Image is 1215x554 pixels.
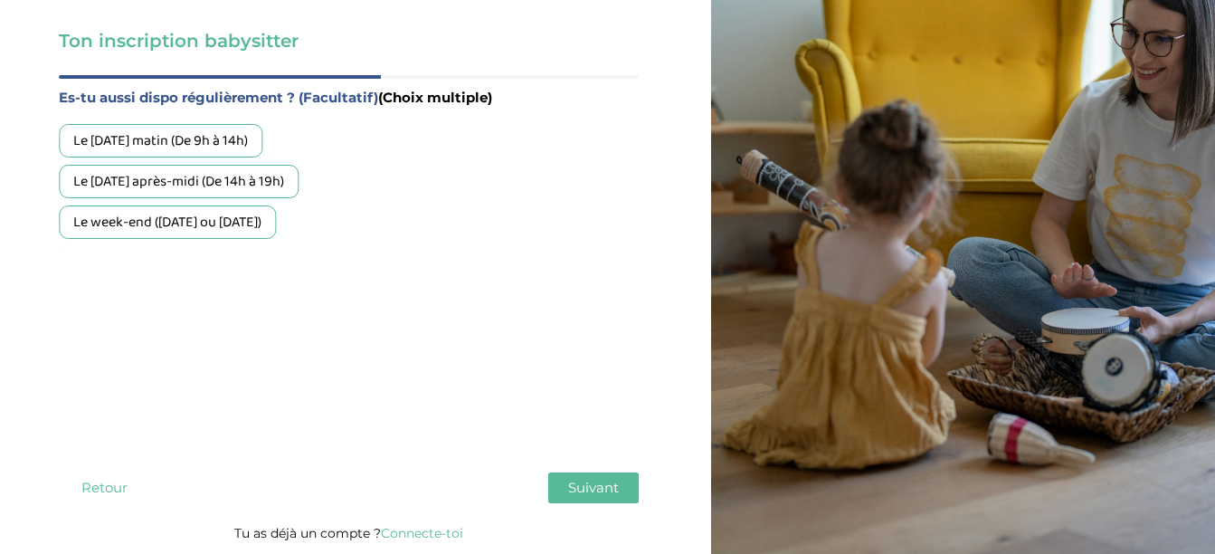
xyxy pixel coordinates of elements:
[59,473,149,503] button: Retour
[548,473,639,503] button: Suivant
[59,205,276,239] div: Le week-end ([DATE] ou [DATE])
[381,525,463,541] a: Connecte-toi
[59,165,299,198] div: Le [DATE] après-midi (De 14h à 19h)
[568,479,619,496] span: Suivant
[59,28,639,53] h3: Ton inscription babysitter
[59,86,639,110] label: Es-tu aussi dispo régulièrement ? (Facultatif)
[378,89,492,106] span: (Choix multiple)
[59,124,262,158] div: Le [DATE] matin (De 9h à 14h)
[59,521,639,545] p: Tu as déjà un compte ?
